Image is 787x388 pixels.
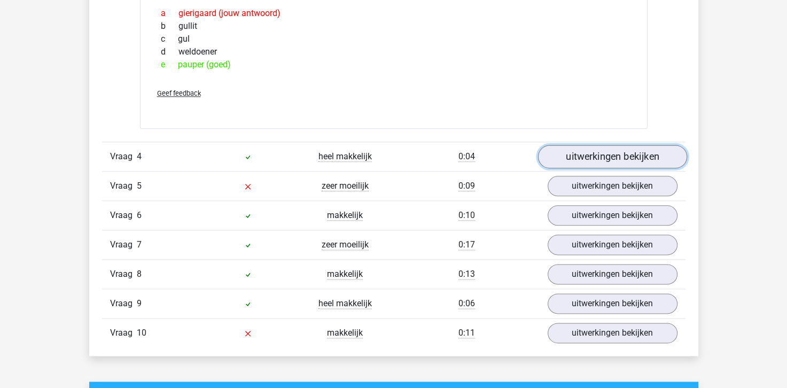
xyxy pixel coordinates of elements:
span: 0:06 [458,298,475,309]
span: makkelijk [327,210,363,221]
a: uitwerkingen bekijken [548,293,677,314]
span: Vraag [110,209,137,222]
span: Vraag [110,238,137,251]
span: 0:10 [458,210,475,221]
a: uitwerkingen bekijken [537,145,687,168]
span: 0:09 [458,181,475,191]
span: 5 [137,181,142,191]
span: a [161,7,178,20]
span: makkelijk [327,328,363,338]
span: heel makkelijk [318,151,372,162]
span: heel makkelijk [318,298,372,309]
a: uitwerkingen bekijken [548,264,677,284]
a: uitwerkingen bekijken [548,205,677,226]
span: 9 [137,298,142,308]
span: 0:04 [458,151,475,162]
span: makkelijk [327,269,363,280]
span: Vraag [110,327,137,339]
span: 4 [137,151,142,161]
a: uitwerkingen bekijken [548,323,677,343]
span: Vraag [110,268,137,281]
span: Vraag [110,180,137,192]
a: uitwerkingen bekijken [548,176,677,196]
span: 0:11 [458,328,475,338]
span: Vraag [110,150,137,163]
div: pauper (goed) [153,58,635,71]
span: zeer moeilijk [322,181,369,191]
span: 0:17 [458,239,475,250]
span: 0:13 [458,269,475,280]
span: 10 [137,328,146,338]
a: uitwerkingen bekijken [548,235,677,255]
span: d [161,45,178,58]
span: e [161,58,178,71]
span: Geef feedback [157,89,201,97]
div: weldoener [153,45,635,58]
div: gierigaard (jouw antwoord) [153,7,635,20]
span: 6 [137,210,142,220]
span: 8 [137,269,142,279]
span: Vraag [110,297,137,310]
span: zeer moeilijk [322,239,369,250]
div: gullit [153,20,635,33]
span: c [161,33,178,45]
div: gul [153,33,635,45]
span: b [161,20,178,33]
span: 7 [137,239,142,250]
